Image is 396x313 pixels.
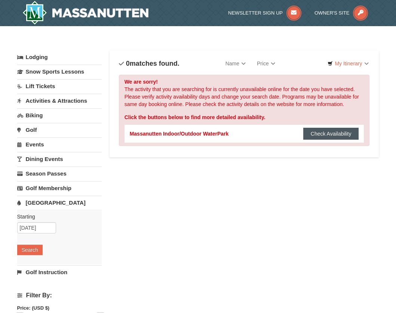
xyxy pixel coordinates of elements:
a: Price [251,56,281,71]
a: [GEOGRAPHIC_DATA] [17,196,102,210]
a: Snow Sports Lessons [17,65,102,78]
button: Search [17,245,43,255]
a: My Itinerary [323,58,373,69]
a: Golf [17,123,102,137]
span: 0 [126,60,130,67]
button: Check Availability [303,128,359,140]
label: Starting [17,213,96,220]
div: The activity that you are searching for is currently unavailable online for the date you have sel... [119,75,370,146]
div: Massanutten Indoor/Outdoor WaterPark [130,130,229,137]
a: Massanutten Resort [22,1,149,25]
a: Name [220,56,251,71]
img: Massanutten Resort Logo [22,1,149,25]
a: Golf Membership [17,181,102,195]
a: Activities & Attractions [17,94,102,108]
span: Owner's Site [314,10,350,16]
a: Golf Instruction [17,265,102,279]
strong: Price: (USD $) [17,305,50,311]
h4: matches found. [119,60,179,67]
a: Owner's Site [314,10,368,16]
a: Dining Events [17,152,102,166]
h4: Filter By: [17,292,102,299]
strong: We are sorry! [125,79,158,85]
a: Lodging [17,50,102,64]
span: Newsletter Sign Up [228,10,283,16]
a: Newsletter Sign Up [228,10,301,16]
a: Biking [17,108,102,122]
a: Lift Tickets [17,79,102,93]
a: Season Passes [17,167,102,180]
a: Events [17,137,102,151]
div: Click the buttons below to find more detailed availability. [125,114,364,121]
